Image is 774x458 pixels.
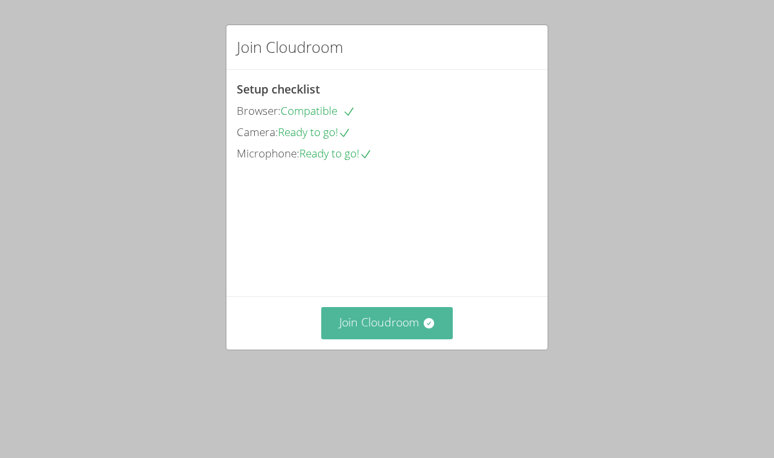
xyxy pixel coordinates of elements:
[237,103,281,118] span: Browser:
[237,81,320,97] span: Setup checklist
[299,146,372,161] span: Ready to go!
[281,103,355,118] span: Compatible
[321,307,453,339] button: Join Cloudroom
[278,124,351,139] span: Ready to go!
[237,35,343,59] h2: Join Cloudroom
[237,146,299,161] span: Microphone:
[237,124,278,139] span: Camera:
